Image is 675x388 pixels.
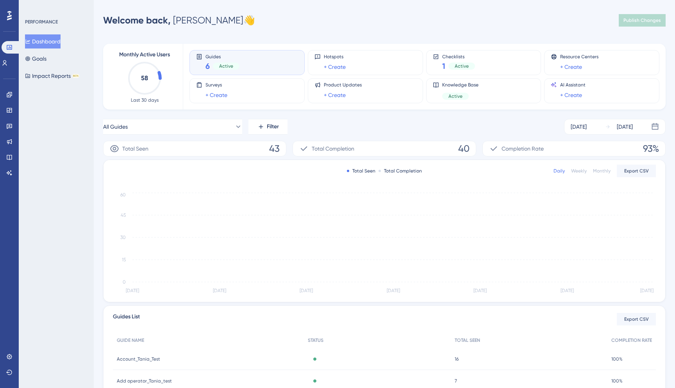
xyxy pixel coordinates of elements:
tspan: 45 [121,212,126,218]
button: Export CSV [617,165,656,177]
button: Dashboard [25,34,61,48]
a: + Create [560,90,582,100]
tspan: 0 [123,279,126,285]
div: Total Completion [379,168,422,174]
tspan: 30 [120,235,126,240]
span: Last 30 days [131,97,159,103]
tspan: [DATE] [126,288,139,293]
span: 100% [611,356,623,362]
span: Monthly Active Users [119,50,170,59]
span: GUIDE NAME [117,337,144,343]
span: 40 [458,142,470,155]
span: Knowledge Base [442,82,479,88]
span: Active [219,63,233,69]
div: Weekly [571,168,587,174]
span: Resource Centers [560,54,598,60]
div: Daily [554,168,565,174]
span: TOTAL SEEN [455,337,480,343]
tspan: [DATE] [213,288,226,293]
text: 58 [141,74,148,82]
span: 6 [205,61,210,72]
span: 93% [643,142,659,155]
div: Monthly [593,168,611,174]
tspan: 60 [120,192,126,198]
span: Hotspots [324,54,346,60]
span: Total Completion [312,144,354,153]
span: COMPLETION RATE [611,337,652,343]
span: Guides List [113,312,140,326]
span: Total Seen [122,144,148,153]
span: Active [448,93,462,99]
button: Filter [248,119,287,135]
span: Completion Rate [502,144,544,153]
span: 1 [442,61,445,72]
span: Add operator_Tania_test [117,378,172,384]
span: Export CSV [624,316,649,322]
tspan: [DATE] [473,288,487,293]
a: + Create [324,62,346,72]
span: Export CSV [624,168,649,174]
span: 7 [455,378,457,384]
span: Filter [267,122,279,131]
div: PERFORMANCE [25,19,58,25]
span: 100% [611,378,623,384]
button: All Guides [103,119,242,135]
span: Product Updates [324,82,362,88]
div: [PERSON_NAME] 👋 [103,14,255,27]
button: Export CSV [617,313,656,325]
span: 43 [269,142,280,155]
div: [DATE] [571,122,587,131]
button: Goals [25,52,46,66]
a: + Create [324,90,346,100]
button: Publish Changes [619,14,666,27]
span: Surveys [205,82,227,88]
tspan: [DATE] [640,288,654,293]
span: Checklists [442,54,475,59]
div: [DATE] [617,122,633,131]
div: Total Seen [347,168,375,174]
span: All Guides [103,122,128,131]
span: AI Assistant [560,82,586,88]
tspan: 15 [122,257,126,262]
tspan: [DATE] [387,288,400,293]
a: + Create [205,90,227,100]
span: Guides [205,54,239,59]
span: Active [455,63,469,69]
tspan: [DATE] [561,288,574,293]
button: Impact ReportsBETA [25,69,79,83]
a: + Create [560,62,582,72]
div: BETA [72,74,79,78]
span: Publish Changes [623,17,661,23]
span: Welcome back, [103,14,171,26]
tspan: [DATE] [300,288,313,293]
span: STATUS [308,337,323,343]
span: Account_Tania_Test [117,356,160,362]
span: 16 [455,356,459,362]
